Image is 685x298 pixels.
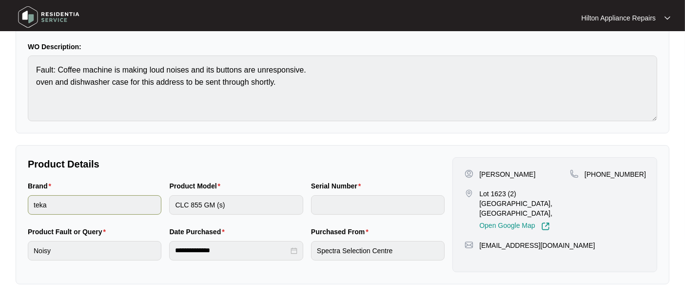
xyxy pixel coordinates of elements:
input: Purchased From [311,241,445,261]
a: Open Google Map [479,222,549,231]
img: user-pin [465,169,473,178]
img: residentia service logo [15,2,83,32]
p: Product Details [28,157,445,171]
label: Serial Number [311,181,365,191]
input: Product Fault or Query [28,241,161,261]
textarea: Fault: Coffee machine is making loud noises and its buttons are unresponsive. oven and dishwasher... [28,56,657,121]
span: [PHONE_NUMBER] [585,170,646,178]
input: Product Model [169,195,303,215]
p: [EMAIL_ADDRESS][DOMAIN_NAME] [479,241,595,250]
input: Brand [28,195,161,215]
img: map-pin [570,169,579,178]
p: Hilton Appliance Repairs [581,13,656,23]
p: WO Description: [28,42,657,52]
label: Product Model [169,181,224,191]
p: [PERSON_NAME] [479,169,535,179]
p: Lot 1623 (2) [GEOGRAPHIC_DATA], [GEOGRAPHIC_DATA], [479,189,570,218]
input: Date Purchased [175,245,288,256]
label: Product Fault or Query [28,227,110,237]
img: Link-External [541,222,550,231]
label: Purchased From [311,227,372,237]
img: map-pin [465,241,473,249]
input: Serial Number [311,195,445,215]
label: Brand [28,181,55,191]
label: Date Purchased [169,227,228,237]
img: map-pin [465,189,473,198]
img: dropdown arrow [665,16,670,20]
